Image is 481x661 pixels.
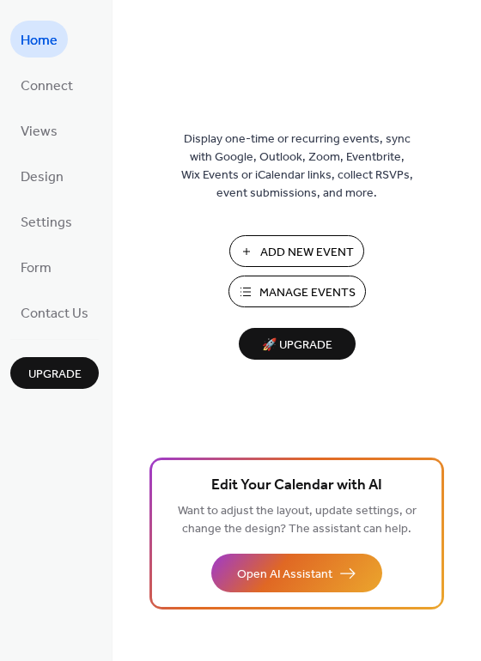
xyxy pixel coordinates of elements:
[10,157,74,194] a: Design
[237,566,332,584] span: Open AI Assistant
[21,209,72,236] span: Settings
[249,334,345,357] span: 🚀 Upgrade
[10,357,99,389] button: Upgrade
[228,276,366,307] button: Manage Events
[21,118,58,145] span: Views
[10,294,99,330] a: Contact Us
[21,300,88,327] span: Contact Us
[10,21,68,58] a: Home
[181,130,413,203] span: Display one-time or recurring events, sync with Google, Outlook, Zoom, Eventbrite, Wix Events or ...
[21,73,73,100] span: Connect
[259,284,356,302] span: Manage Events
[239,328,356,360] button: 🚀 Upgrade
[10,248,62,285] a: Form
[21,164,64,191] span: Design
[21,255,52,282] span: Form
[21,27,58,54] span: Home
[211,554,382,592] button: Open AI Assistant
[10,112,68,149] a: Views
[10,66,83,103] a: Connect
[229,235,364,267] button: Add New Event
[10,203,82,240] a: Settings
[260,244,354,262] span: Add New Event
[211,474,382,498] span: Edit Your Calendar with AI
[28,366,82,384] span: Upgrade
[178,500,417,541] span: Want to adjust the layout, update settings, or change the design? The assistant can help.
